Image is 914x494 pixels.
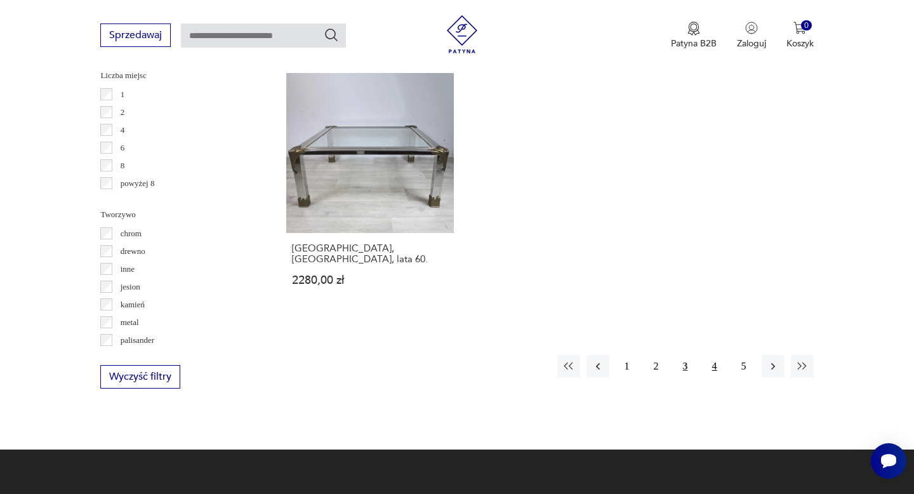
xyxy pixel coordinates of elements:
[732,355,755,378] button: 5
[121,105,125,119] p: 2
[786,37,814,50] p: Koszyk
[443,15,481,53] img: Patyna - sklep z meblami i dekoracjami vintage
[121,298,145,312] p: kamień
[121,316,139,330] p: metal
[616,355,639,378] button: 1
[121,177,155,190] p: powyżej 8
[100,32,171,41] a: Sprzedawaj
[671,37,717,50] p: Patyna B2B
[793,22,806,34] img: Ikona koszyka
[801,20,812,31] div: 0
[100,208,256,222] p: Tworzywo
[703,355,726,378] button: 4
[121,244,145,258] p: drewno
[121,262,135,276] p: inne
[121,280,140,294] p: jesion
[292,243,447,265] h3: [GEOGRAPHIC_DATA], [GEOGRAPHIC_DATA], lata 60.
[121,351,144,365] p: sklejka
[121,141,125,155] p: 6
[121,88,125,102] p: 1
[871,443,906,479] iframe: Smartsupp widget button
[100,69,256,83] p: Liczba miejsc
[292,275,447,286] p: 2280,00 zł
[687,22,700,36] img: Ikona medalu
[674,355,697,378] button: 3
[645,355,668,378] button: 2
[121,159,125,173] p: 8
[286,66,453,310] a: Stół Hollywood Regency, Włochy, lata 60.[GEOGRAPHIC_DATA], [GEOGRAPHIC_DATA], lata 60.2280,00 zł
[737,37,766,50] p: Zaloguj
[786,22,814,50] button: 0Koszyk
[121,227,142,241] p: chrom
[100,365,180,389] button: Wyczyść filtry
[121,333,154,347] p: palisander
[671,22,717,50] button: Patyna B2B
[745,22,758,34] img: Ikonka użytkownika
[324,27,339,43] button: Szukaj
[100,23,171,47] button: Sprzedawaj
[671,22,717,50] a: Ikona medaluPatyna B2B
[737,22,766,50] button: Zaloguj
[121,123,125,137] p: 4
